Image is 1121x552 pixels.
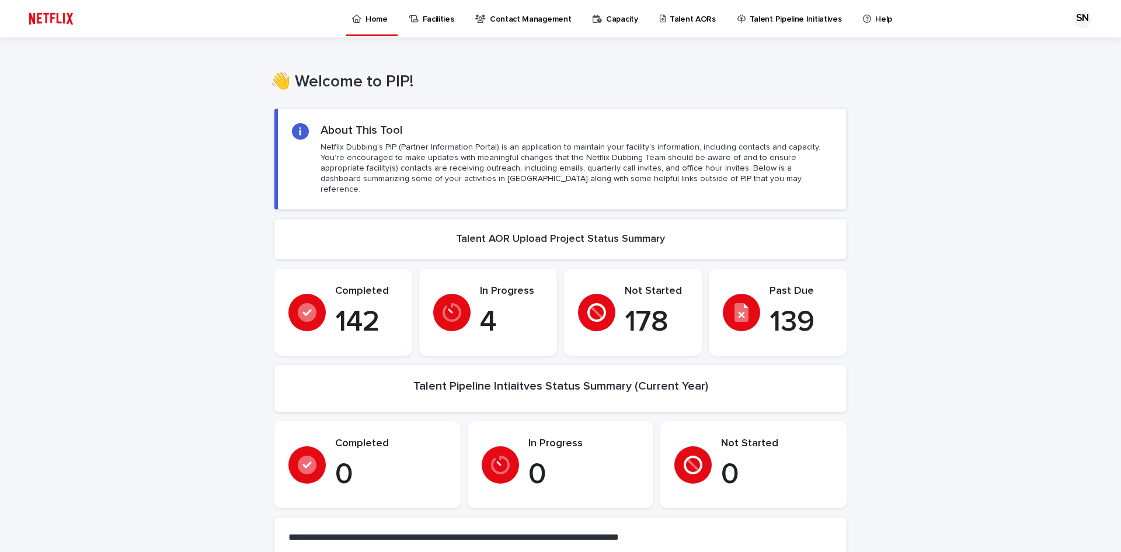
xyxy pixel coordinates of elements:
p: Completed [335,438,447,450]
p: Netflix Dubbing's PIP (Partner Information Portal) is an application to maintain your facility's ... [321,142,832,195]
p: 139 [770,305,833,340]
img: ifQbXi3ZQGMSEF7WDB7W [23,7,79,30]
h2: About This Tool [321,123,403,137]
p: Not Started [625,285,688,298]
p: Past Due [770,285,833,298]
p: In Progress [480,285,543,298]
p: 0 [528,457,640,492]
p: In Progress [528,438,640,450]
div: SN [1073,9,1092,28]
p: Not Started [721,438,833,450]
p: 178 [625,305,688,340]
h1: 👋 Welcome to PIP! [270,72,843,92]
p: 0 [335,457,447,492]
p: 4 [480,305,543,340]
h2: Talent Pipeline Intiaitves Status Summary (Current Year) [413,379,708,393]
p: Completed [335,285,398,298]
p: 142 [335,305,398,340]
p: 0 [721,457,833,492]
h2: Talent AOR Upload Project Status Summary [456,233,665,246]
